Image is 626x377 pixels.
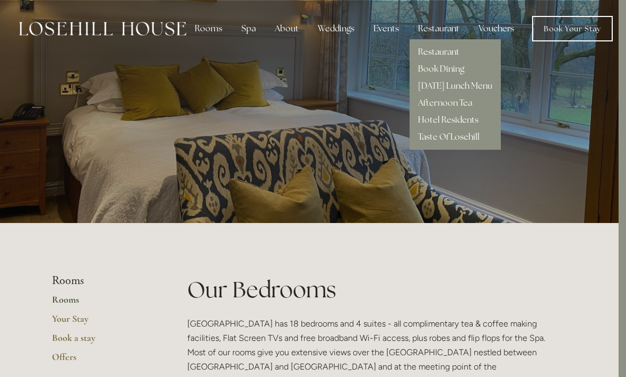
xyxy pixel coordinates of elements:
div: Events [365,18,407,39]
a: Book a stay [52,332,153,351]
li: Rooms [52,274,153,288]
a: Afternoon Tea [418,97,472,108]
a: Restaurant [418,46,459,57]
div: Rooms [186,18,231,39]
a: Vouchers [470,18,523,39]
h1: Our Bedrooms [187,274,559,305]
div: Restaurant [410,18,468,39]
a: Book Dining [418,63,464,74]
div: Weddings [309,18,363,39]
a: Book Your Stay [532,16,613,41]
a: Rooms [52,294,153,313]
img: Losehill House [19,22,186,36]
div: Spa [233,18,264,39]
a: Taste Of Losehill [418,131,480,142]
a: Your Stay [52,313,153,332]
a: Offers [52,351,153,370]
a: Hotel Residents [418,114,479,125]
div: About [266,18,307,39]
a: [DATE] Lunch Menu [418,80,492,91]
